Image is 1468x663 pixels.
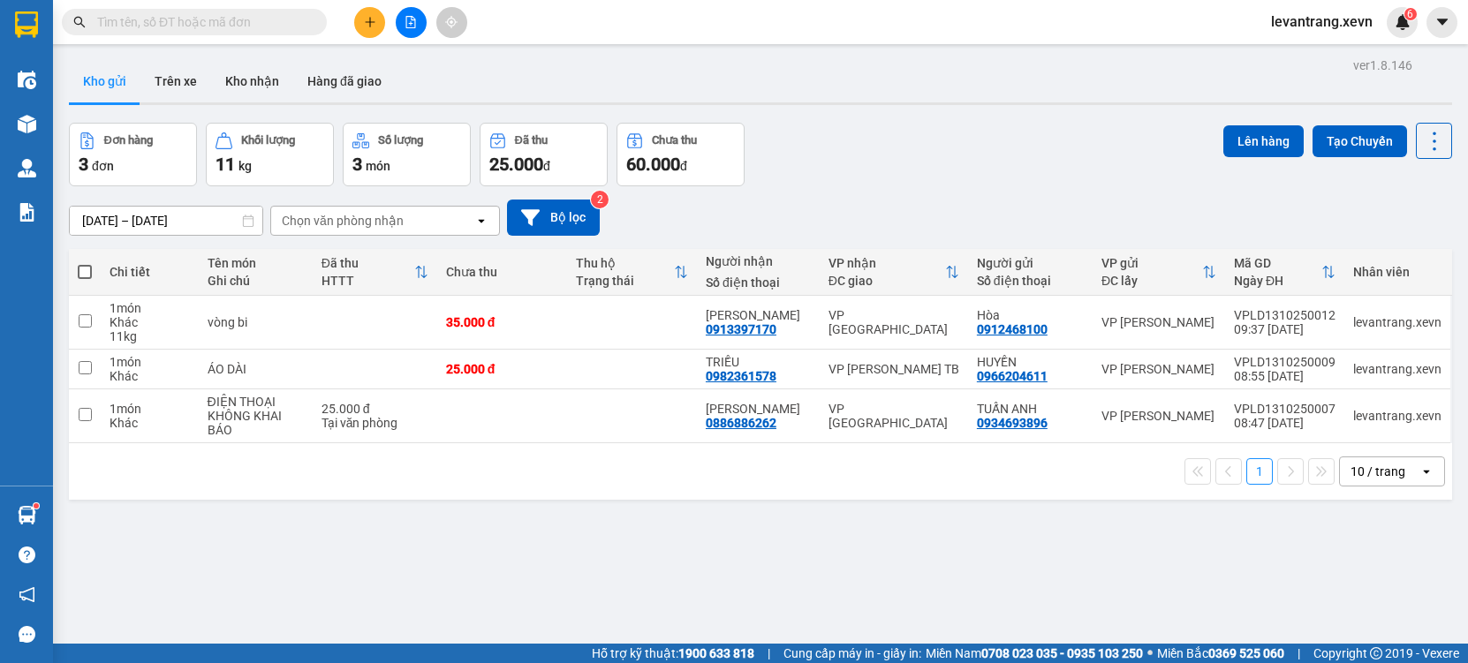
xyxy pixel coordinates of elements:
img: warehouse-icon [18,115,36,133]
button: Kho gửi [69,60,140,102]
th: Toggle SortBy [820,249,968,296]
div: Đã thu [515,134,548,147]
th: Toggle SortBy [1093,249,1225,296]
div: 08:47 [DATE] [1234,416,1336,430]
div: Khác [110,369,190,383]
img: warehouse-icon [18,159,36,177]
div: Chưa thu [446,265,558,279]
span: levantrang.xevn [1257,11,1387,33]
div: Ghi chú [208,274,304,288]
span: aim [445,16,458,28]
div: VP [GEOGRAPHIC_DATA] [829,308,959,336]
div: 0982361578 [706,369,776,383]
div: Tên món [208,256,304,270]
img: icon-new-feature [1395,14,1411,30]
button: Lên hàng [1223,125,1304,157]
span: kg [238,159,252,173]
div: Chọn văn phòng nhận [282,212,404,230]
span: đ [680,159,687,173]
strong: 1900 633 818 [678,646,754,660]
span: đơn [92,159,114,173]
span: question-circle [19,546,35,563]
div: VP gửi [1101,256,1202,270]
div: Số lượng [378,134,423,147]
div: Hòa [977,308,1084,322]
div: ĐC lấy [1101,274,1202,288]
div: Người nhận [706,254,811,268]
span: message [19,626,35,643]
div: Đơn hàng [104,134,153,147]
span: plus [364,16,376,28]
span: Hỗ trợ kỹ thuật: [592,644,754,663]
th: Toggle SortBy [567,249,697,296]
strong: 0369 525 060 [1208,646,1284,660]
span: món [366,159,390,173]
div: 11 kg [110,329,190,343]
span: Miền Nam [926,644,1143,663]
div: Người gửi [977,256,1084,270]
span: 25.000 [489,154,543,175]
div: 25.000 đ [322,402,428,416]
button: 1 [1246,458,1273,485]
svg: open [474,214,488,228]
span: search [73,16,86,28]
div: 1 món [110,355,190,369]
div: vòng bi [208,315,304,329]
div: Đã thu [322,256,414,270]
span: notification [19,586,35,603]
button: Đã thu25.000đ [480,123,608,186]
svg: open [1419,464,1434,478]
div: VPLD1310250012 [1234,308,1336,322]
div: Tại văn phòng [322,416,428,430]
img: logo-vxr [15,11,38,38]
span: 3 [352,154,362,175]
div: ĐIỆN THOẠI KHÔNG KHAI BÁO [208,395,304,437]
img: warehouse-icon [18,71,36,89]
div: Nhân viên [1353,265,1442,279]
div: VP [PERSON_NAME] [1101,362,1216,376]
div: 35.000 đ [446,315,558,329]
div: 0912468100 [977,322,1048,336]
div: TRIỀU [706,355,811,369]
button: Bộ lọc [507,200,600,236]
button: Tạo Chuyến [1313,125,1407,157]
button: Đơn hàng3đơn [69,123,197,186]
div: VPLD1310250007 [1234,402,1336,416]
button: aim [436,7,467,38]
input: Select a date range. [70,207,262,235]
button: Chưa thu60.000đ [617,123,745,186]
div: Thu hộ [576,256,674,270]
div: ver 1.8.146 [1353,56,1412,75]
div: VP [PERSON_NAME] [1101,315,1216,329]
button: Số lượng3món [343,123,471,186]
span: 6 [1407,8,1413,20]
button: Trên xe [140,60,211,102]
div: Khác [110,315,190,329]
div: VP nhận [829,256,945,270]
div: NGỌC BÍCH [706,402,811,416]
div: 0934693896 [977,416,1048,430]
span: copyright [1370,647,1382,659]
div: Số điện thoại [977,274,1084,288]
span: 60.000 [626,154,680,175]
img: warehouse-icon [18,506,36,524]
span: Miền Bắc [1157,644,1284,663]
span: | [768,644,770,663]
button: file-add [396,7,427,38]
div: levantrang.xevn [1353,315,1442,329]
div: Khối lượng [241,134,295,147]
div: levantrang.xevn [1353,409,1442,423]
div: levantrang.xevn [1353,362,1442,376]
div: Chưa thu [652,134,697,147]
div: VP [PERSON_NAME] [1101,409,1216,423]
div: 0886886262 [706,416,776,430]
span: 3 [79,154,88,175]
div: Chi tiết [110,265,190,279]
button: Khối lượng11kg [206,123,334,186]
sup: 6 [1404,8,1417,20]
div: ÁO DÀI [208,362,304,376]
div: Trạng thái [576,274,674,288]
div: VP [GEOGRAPHIC_DATA] [829,402,959,430]
div: 10 / trang [1351,463,1405,480]
div: 08:55 [DATE] [1234,369,1336,383]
